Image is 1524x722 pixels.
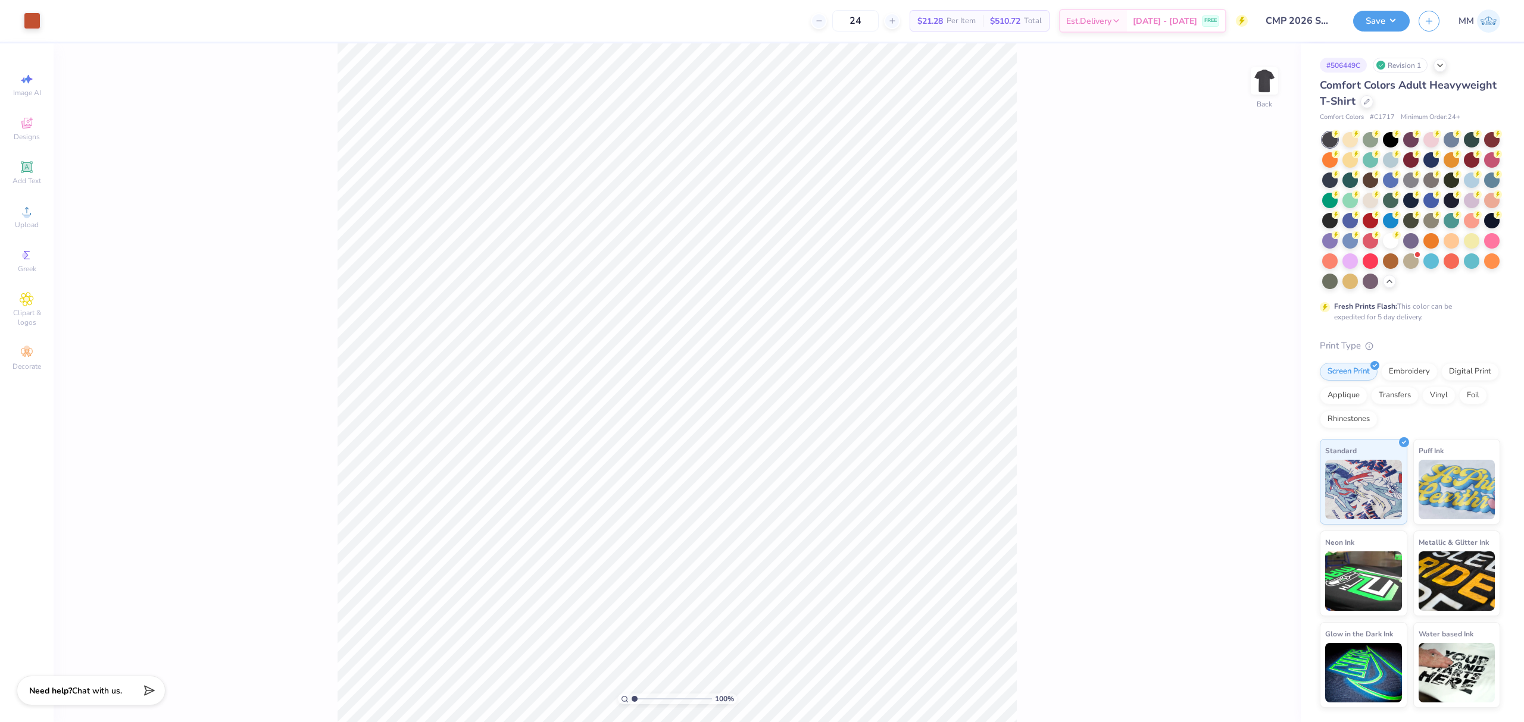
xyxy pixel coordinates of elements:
div: # 506449C [1320,58,1367,73]
img: Mariah Myssa Salurio [1477,10,1500,33]
input: Untitled Design [1257,9,1344,33]
span: Designs [14,132,40,142]
span: Minimum Order: 24 + [1401,112,1460,123]
span: Standard [1325,444,1357,457]
span: Upload [15,220,39,230]
span: MM [1459,14,1474,28]
div: Applique [1320,387,1367,404]
span: [DATE] - [DATE] [1133,15,1197,27]
div: Rhinestones [1320,410,1378,428]
div: Revision 1 [1373,58,1428,73]
span: Decorate [13,362,41,371]
img: Water based Ink [1419,643,1495,702]
span: 100 % [715,693,734,704]
div: Digital Print [1441,363,1499,381]
div: Foil [1459,387,1487,404]
span: Add Text [13,176,41,186]
div: Print Type [1320,339,1500,353]
div: Embroidery [1381,363,1438,381]
span: Neon Ink [1325,536,1354,548]
span: Total [1024,15,1042,27]
span: Comfort Colors Adult Heavyweight T-Shirt [1320,78,1497,108]
span: Clipart & logos [6,308,48,327]
div: Vinyl [1422,387,1456,404]
div: Transfers [1371,387,1419,404]
img: Glow in the Dark Ink [1325,643,1402,702]
img: Neon Ink [1325,551,1402,611]
a: MM [1459,10,1500,33]
span: FREE [1204,17,1217,25]
div: This color can be expedited for 5 day delivery. [1334,301,1481,322]
span: Image AI [13,88,41,98]
span: Puff Ink [1419,444,1444,457]
input: – – [832,10,879,32]
div: Screen Print [1320,363,1378,381]
span: Comfort Colors [1320,112,1364,123]
span: Water based Ink [1419,627,1473,640]
div: Back [1257,99,1272,109]
span: Est. Delivery [1066,15,1111,27]
img: Back [1253,69,1276,93]
strong: Need help? [29,685,72,696]
span: Chat with us. [72,685,122,696]
img: Metallic & Glitter Ink [1419,551,1495,611]
span: Glow in the Dark Ink [1325,627,1393,640]
span: $510.72 [990,15,1020,27]
strong: Fresh Prints Flash: [1334,302,1397,311]
span: Greek [18,264,36,274]
span: Metallic & Glitter Ink [1419,536,1489,548]
span: $21.28 [917,15,943,27]
span: Per Item [947,15,976,27]
img: Puff Ink [1419,460,1495,519]
span: # C1717 [1370,112,1395,123]
img: Standard [1325,460,1402,519]
button: Save [1353,11,1410,32]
